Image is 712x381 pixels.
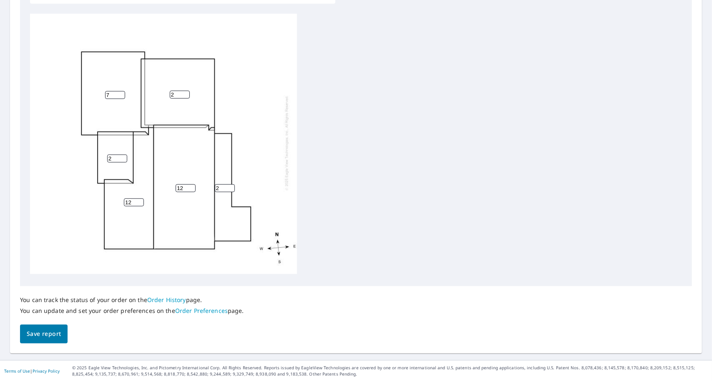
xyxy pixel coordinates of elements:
[20,296,244,304] p: You can track the status of your order on the page.
[20,307,244,315] p: You can update and set your order preferences on the page.
[72,365,708,377] p: © 2025 Eagle View Technologies, Inc. and Pictometry International Corp. All Rights Reserved. Repo...
[147,296,186,304] a: Order History
[4,368,30,374] a: Terms of Use
[33,368,60,374] a: Privacy Policy
[27,329,61,339] span: Save report
[4,368,60,373] p: |
[175,307,228,315] a: Order Preferences
[20,325,68,343] button: Save report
